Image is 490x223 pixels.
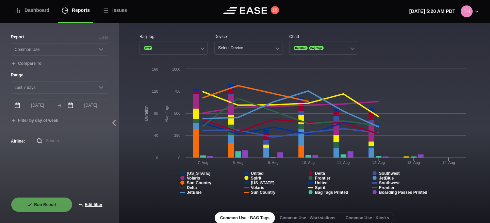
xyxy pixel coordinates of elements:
[214,41,282,55] button: Select Device
[315,190,348,195] tspan: Bag Tags Printed
[11,99,55,111] input: mm/dd/yyyy
[174,89,180,93] text: 750
[379,185,395,190] tspan: Frontier
[156,156,158,160] text: 0
[164,105,169,122] tspan: Bag Tags
[372,161,385,165] tspan: 12. Aug
[154,133,158,137] text: 40
[152,67,158,71] text: 160
[154,111,158,115] text: 80
[233,161,243,165] tspan: 8. Aug
[187,181,211,185] tspan: Sun Country
[379,181,400,185] tspan: Southwest
[461,5,473,17] img: 80ca9e2115b408c1dc8c56a444986cd3
[172,67,180,71] text: 1000
[198,161,208,165] tspan: 7. Aug
[187,190,202,195] tspan: JetBlue
[379,190,427,195] tspan: Boarding Passes Printed
[315,176,331,181] tspan: Frontier
[152,89,158,93] text: 120
[302,161,314,165] tspan: 10. Aug
[187,185,197,190] tspan: Delta
[140,41,208,55] button: BTP
[309,46,324,50] span: Bag Tags
[218,45,243,50] div: Select Device
[379,171,400,176] tspan: Southwest
[407,161,420,165] tspan: 13. Aug
[214,34,282,40] div: Device
[187,171,210,176] tspan: [US_STATE]
[11,34,24,40] label: Report
[98,34,108,40] button: Clear
[337,161,349,165] tspan: 11. Aug
[11,61,42,67] button: Compare To
[187,176,200,181] tspan: Volaris
[409,8,455,15] p: [DATE] 5:20 AM PDT
[289,41,357,55] button: DurationBag Tags
[268,161,278,165] tspan: 9. Aug
[294,46,308,50] span: Duration
[289,34,357,40] div: Chart
[271,6,279,14] button: 18
[140,34,208,40] div: Bag Tag
[144,106,149,121] tspan: Duration
[251,181,274,185] tspan: [US_STATE]
[251,185,264,190] tspan: Volaris
[442,161,455,165] tspan: 14. Aug
[11,72,108,78] label: Range
[174,133,180,137] text: 250
[11,138,22,144] label: Airline :
[11,118,58,124] button: Filter by day of week
[315,171,325,176] tspan: Delta
[174,111,180,115] text: 500
[64,99,108,111] input: mm/dd/yyyy
[315,181,328,185] tspan: United
[251,190,275,195] tspan: Sun Country
[72,197,108,212] button: Edit filter
[178,156,180,160] text: 0
[379,176,394,181] tspan: JetBlue
[251,176,261,181] tspan: Spirit
[315,185,326,190] tspan: Spirit
[251,171,263,176] tspan: United
[33,135,108,147] input: Search...
[144,46,152,50] span: BTP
